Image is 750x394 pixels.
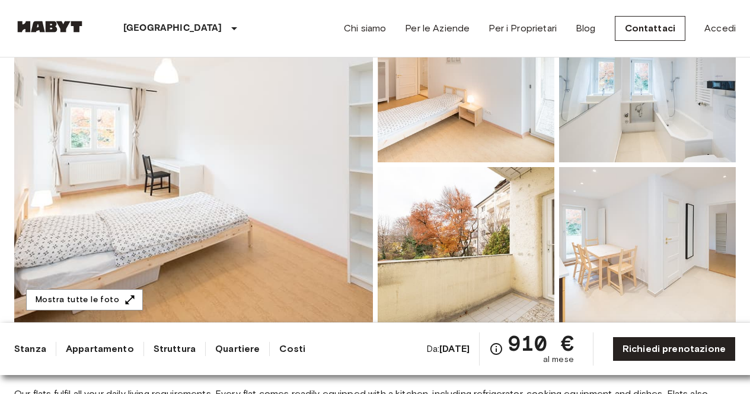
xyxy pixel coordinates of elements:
[559,167,736,322] img: Picture of unit DE-02-037-01M
[489,21,557,36] a: Per i Proprietari
[66,342,134,356] a: Appartamento
[704,21,736,36] a: Accedi
[426,342,470,355] span: Da:
[14,342,46,356] a: Stanza
[489,342,503,356] svg: Verifica i dettagli delle spese nella sezione 'Riassunto dei Costi'. Si prega di notare che gli s...
[439,343,470,354] b: [DATE]
[543,354,574,366] span: al mese
[576,21,596,36] a: Blog
[154,342,196,356] a: Struttura
[344,21,386,36] a: Chi siamo
[123,21,222,36] p: [GEOGRAPHIC_DATA]
[215,342,260,356] a: Quartiere
[279,342,305,356] a: Costi
[378,167,554,322] img: Picture of unit DE-02-037-01M
[559,7,736,162] img: Picture of unit DE-02-037-01M
[26,289,143,311] button: Mostra tutte le foto
[405,21,470,36] a: Per le Aziende
[508,332,574,354] span: 910 €
[378,7,554,162] img: Picture of unit DE-02-037-01M
[14,21,85,33] img: Habyt
[612,337,736,361] a: Richiedi prenotazione
[615,16,686,41] a: Contattaci
[14,7,373,322] img: Marketing picture of unit DE-02-037-01M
